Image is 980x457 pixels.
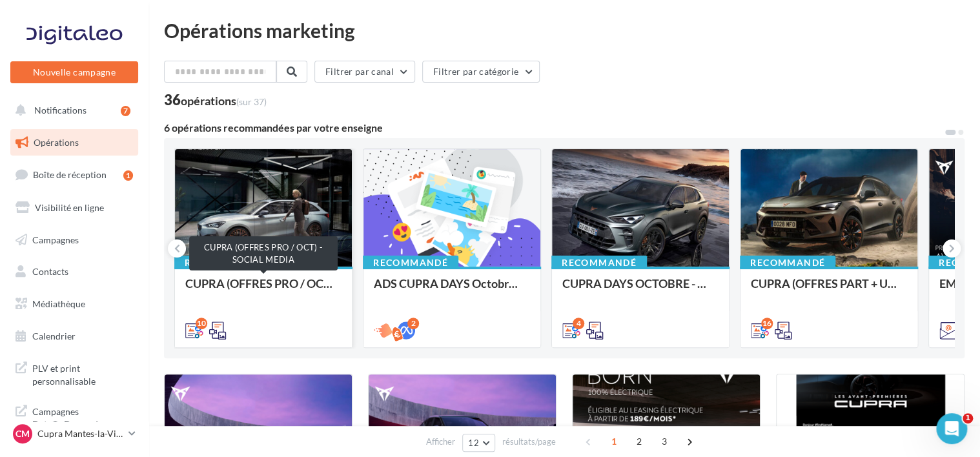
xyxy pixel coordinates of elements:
[34,137,79,148] span: Opérations
[196,318,207,329] div: 10
[32,234,79,245] span: Campagnes
[314,61,415,83] button: Filtrer par canal
[654,431,675,452] span: 3
[185,277,342,303] div: CUPRA (OFFRES PRO / OCT) - SOCIAL MEDIA
[32,298,85,309] span: Médiathèque
[963,413,973,423] span: 1
[8,354,141,392] a: PLV et print personnalisable
[462,434,495,452] button: 12
[629,431,649,452] span: 2
[562,277,719,303] div: CUPRA DAYS OCTOBRE - SOME
[761,318,773,329] div: 16
[422,61,540,83] button: Filtrer par catégorie
[363,256,458,270] div: Recommandé
[32,266,68,277] span: Contacts
[35,202,104,213] span: Visibilité en ligne
[8,290,141,318] a: Médiathèque
[164,21,965,40] div: Opérations marketing
[936,413,967,444] iframe: Intercom live chat
[426,436,455,448] span: Afficher
[33,169,107,180] span: Boîte de réception
[121,106,130,116] div: 7
[8,258,141,285] a: Contacts
[37,427,123,440] p: Cupra Mantes-la-Ville
[8,227,141,254] a: Campagnes
[740,256,835,270] div: Recommandé
[32,330,76,341] span: Calendrier
[34,105,87,116] span: Notifications
[32,360,133,387] span: PLV et print personnalisable
[164,93,267,107] div: 36
[10,421,138,446] a: CM Cupra Mantes-la-Ville
[10,61,138,83] button: Nouvelle campagne
[189,236,338,270] div: CUPRA (OFFRES PRO / OCT) - SOCIAL MEDIA
[8,129,141,156] a: Opérations
[15,427,30,440] span: CM
[407,318,419,329] div: 2
[502,436,556,448] span: résultats/page
[468,438,479,448] span: 12
[573,318,584,329] div: 4
[174,256,270,270] div: Recommandé
[236,96,267,107] span: (sur 37)
[32,403,133,431] span: Campagnes DataOnDemand
[8,398,141,436] a: Campagnes DataOnDemand
[604,431,624,452] span: 1
[374,277,530,303] div: ADS CUPRA DAYS Octobre 2025
[164,123,944,133] div: 6 opérations recommandées par votre enseigne
[551,256,647,270] div: Recommandé
[8,194,141,221] a: Visibilité en ligne
[8,97,136,124] button: Notifications 7
[181,95,267,107] div: opérations
[123,170,133,181] div: 1
[8,161,141,188] a: Boîte de réception1
[8,323,141,350] a: Calendrier
[751,277,907,303] div: CUPRA (OFFRES PART + USP / OCT) - SOCIAL MEDIA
